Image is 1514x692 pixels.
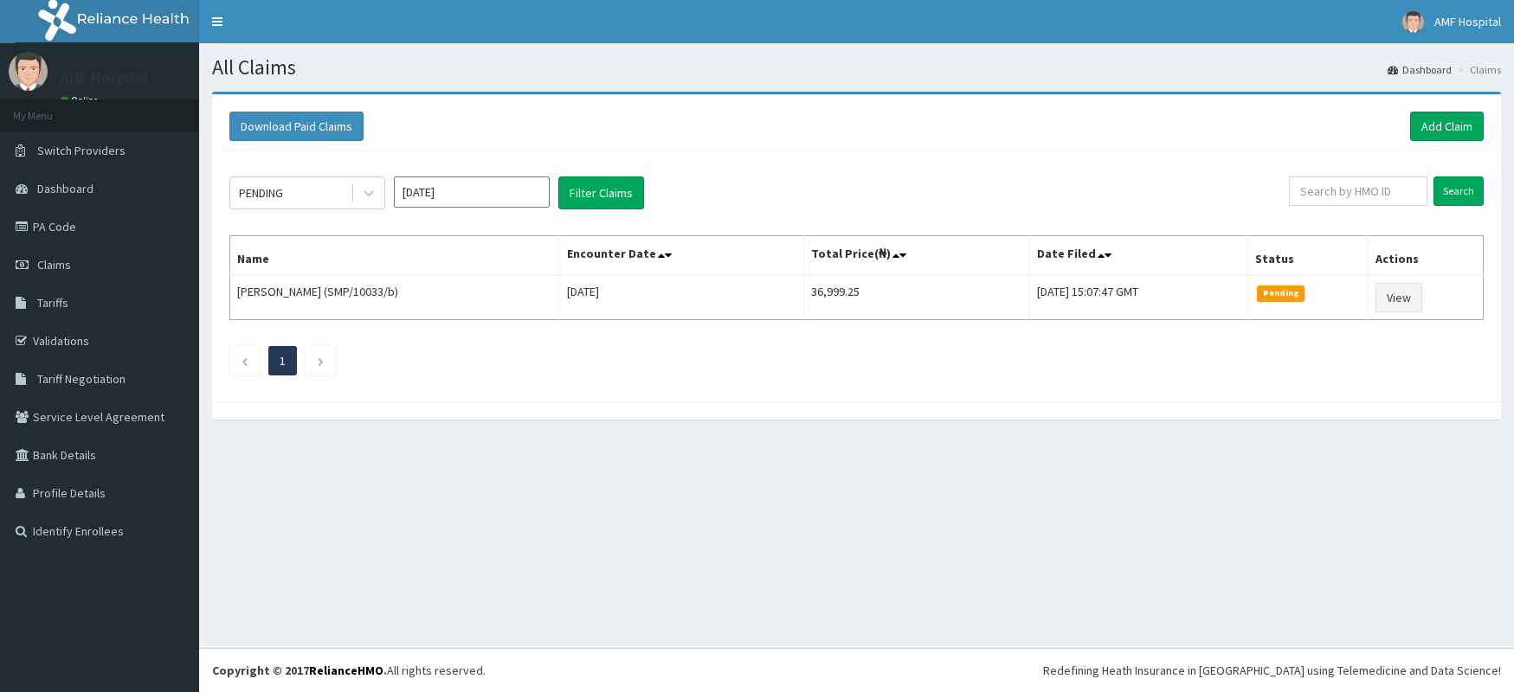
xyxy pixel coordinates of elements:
td: [DATE] 15:07:47 GMT [1030,275,1248,320]
h1: All Claims [212,56,1501,79]
span: AMF Hospital [1434,14,1501,29]
a: View [1375,283,1422,312]
a: Online [61,94,102,106]
td: [PERSON_NAME] (SMP/10033/b) [230,275,560,320]
th: Date Filed [1030,236,1248,276]
strong: Copyright © 2017 . [212,663,387,678]
a: Previous page [241,353,248,368]
th: Actions [1368,236,1483,276]
div: PENDING [239,184,283,202]
span: Claims [37,257,71,272]
a: Dashboard [1388,62,1452,77]
th: Encounter Date [560,236,804,276]
img: User Image [1402,11,1424,33]
div: Redefining Heath Insurance in [GEOGRAPHIC_DATA] using Telemedicine and Data Science! [1043,662,1501,679]
input: Search [1433,176,1484,206]
button: Download Paid Claims [229,112,364,141]
a: Page 1 is your current page [280,353,286,368]
span: Tariffs [37,295,68,311]
th: Name [230,236,560,276]
th: Status [1248,236,1368,276]
span: Tariff Negotiation [37,371,126,387]
li: Claims [1453,62,1501,77]
th: Total Price(₦) [804,236,1030,276]
td: [DATE] [560,275,804,320]
input: Search by HMO ID [1289,176,1427,206]
a: Next page [317,353,325,368]
td: 36,999.25 [804,275,1030,320]
input: Select Month and Year [394,176,550,208]
p: AMF Hospital [61,70,148,86]
button: Filter Claims [558,176,644,209]
a: RelianceHMO [309,663,383,678]
img: User Image [9,52,48,91]
span: Pending [1257,285,1305,301]
a: Add Claim [1410,112,1484,141]
footer: All rights reserved. [199,648,1514,692]
span: Dashboard [37,181,93,196]
span: Switch Providers [37,143,126,158]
